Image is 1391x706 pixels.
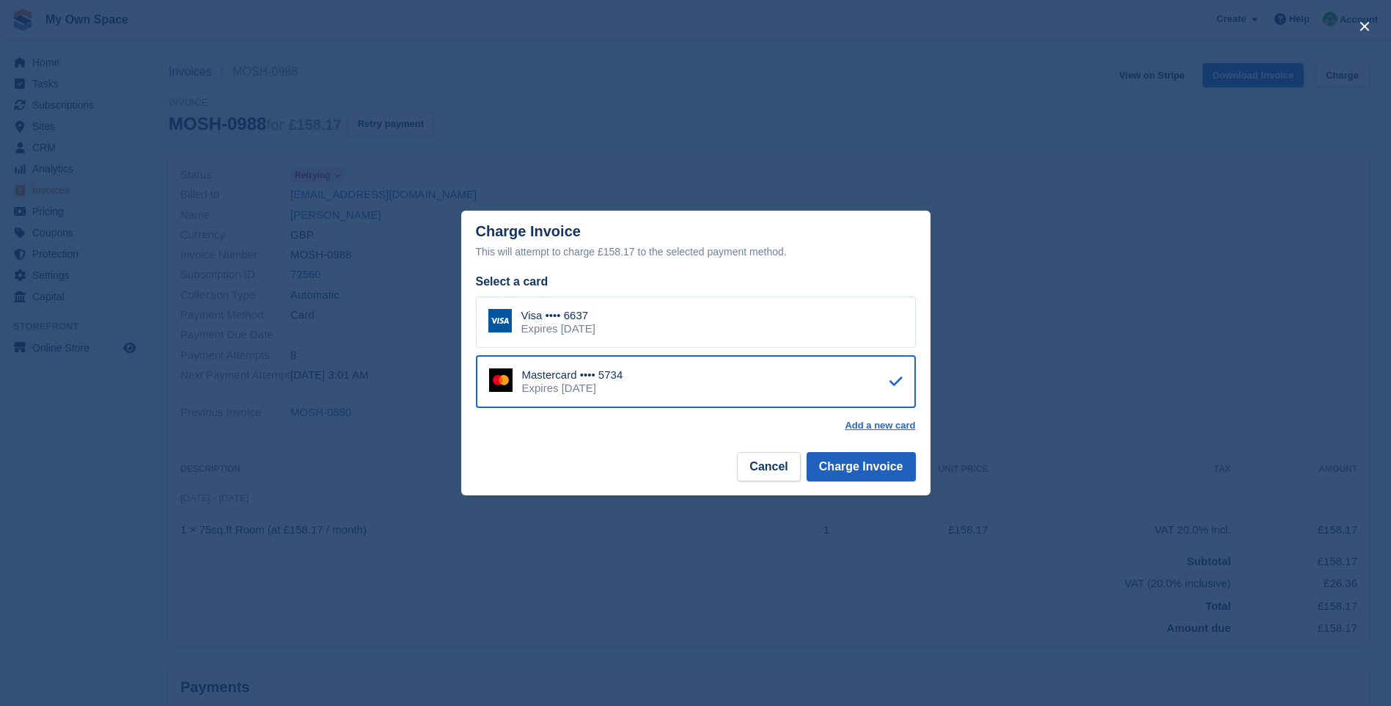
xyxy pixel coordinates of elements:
[521,309,595,322] div: Visa •••• 6637
[489,368,513,392] img: Mastercard Logo
[476,223,916,261] div: Charge Invoice
[521,322,595,335] div: Expires [DATE]
[522,382,623,395] div: Expires [DATE]
[488,309,512,332] img: Visa Logo
[522,368,623,382] div: Mastercard •••• 5734
[476,243,916,261] div: This will attempt to charge £158.17 to the selected payment method.
[737,452,800,481] button: Cancel
[807,452,916,481] button: Charge Invoice
[845,420,915,432] a: Add a new card
[1353,15,1376,38] button: close
[476,273,916,291] div: Select a card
